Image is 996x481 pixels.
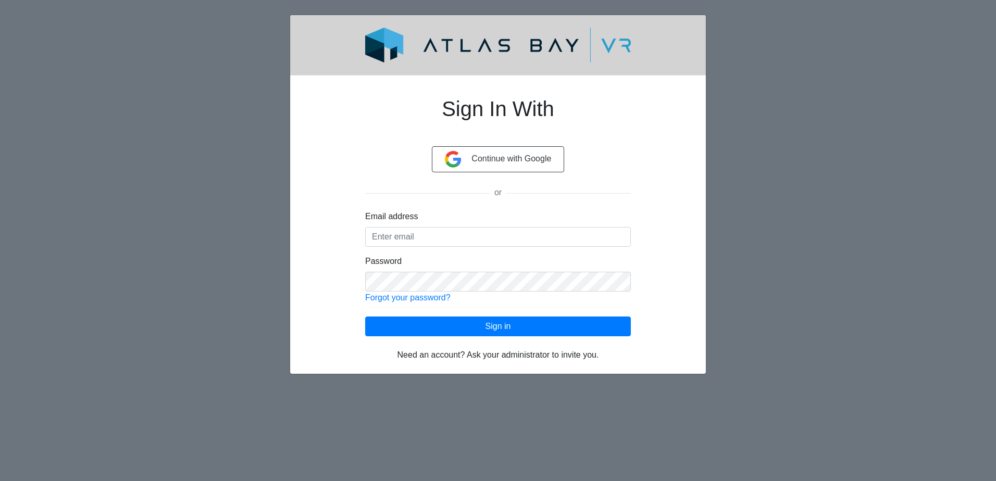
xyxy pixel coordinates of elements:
span: or [490,188,506,197]
span: Continue with Google [471,154,551,163]
label: Email address [365,210,418,223]
img: logo [340,28,656,62]
input: Enter email [365,227,631,247]
label: Password [365,255,402,268]
button: Continue with Google [432,146,565,172]
button: Sign in [365,317,631,336]
h1: Sign In With [365,84,631,146]
span: Need an account? Ask your administrator to invite you. [397,350,599,359]
a: Forgot your password? [365,293,451,302]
